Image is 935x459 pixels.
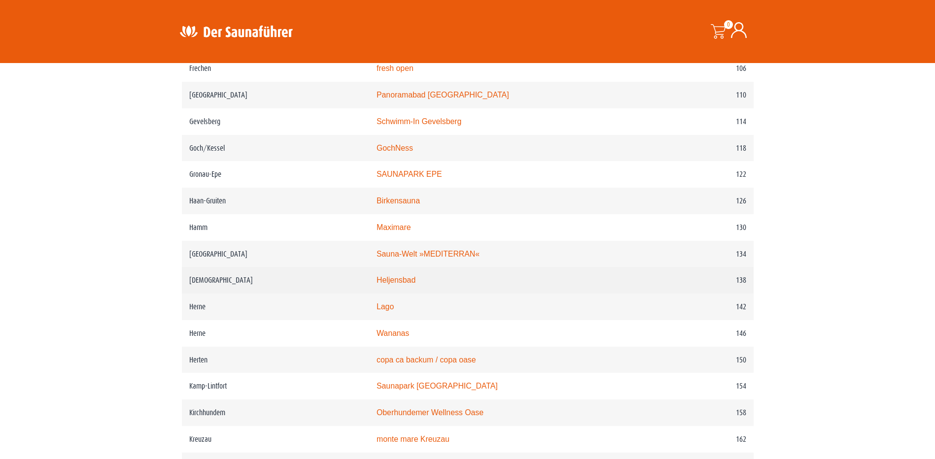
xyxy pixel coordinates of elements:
[182,426,369,453] td: Kreuzau
[651,426,753,453] td: 162
[182,214,369,241] td: Hamm
[182,82,369,108] td: [GEOGRAPHIC_DATA]
[377,408,484,417] a: Oberhundemer Wellness Oase
[651,55,753,82] td: 106
[377,250,480,258] a: Sauna-Welt »MEDITERRAN«
[651,214,753,241] td: 130
[182,294,369,320] td: Herne
[377,382,498,390] a: Saunapark [GEOGRAPHIC_DATA]
[182,188,369,214] td: Haan-Gruiten
[182,55,369,82] td: Frechen
[377,356,476,364] a: copa ca backum / copa oase
[182,320,369,347] td: Herne
[377,435,450,443] a: monte mare Kreuzau
[377,276,416,284] a: Heljensbad
[651,347,753,373] td: 150
[651,161,753,188] td: 122
[724,20,733,29] span: 0
[651,135,753,162] td: 118
[182,267,369,294] td: [DEMOGRAPHIC_DATA]
[651,294,753,320] td: 142
[651,82,753,108] td: 110
[377,170,442,178] a: SAUNAPARK EPE
[651,188,753,214] td: 126
[651,241,753,267] td: 134
[182,399,369,426] td: Kirchhundem
[182,135,369,162] td: Goch/Kessel
[377,91,509,99] a: Panoramabad [GEOGRAPHIC_DATA]
[377,329,409,337] a: Wananas
[377,223,411,231] a: Maximare
[377,64,414,72] a: fresh open
[182,108,369,135] td: Gevelsberg
[651,399,753,426] td: 158
[651,108,753,135] td: 114
[182,373,369,399] td: Kamp-Lintfort
[377,302,394,311] a: Lago
[377,144,413,152] a: GochNess
[182,347,369,373] td: Herten
[651,267,753,294] td: 138
[182,241,369,267] td: [GEOGRAPHIC_DATA]
[651,373,753,399] td: 154
[182,161,369,188] td: Gronau-Epe
[377,197,420,205] a: Birkensauna
[377,117,461,126] a: Schwimm-In Gevelsberg
[651,320,753,347] td: 146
